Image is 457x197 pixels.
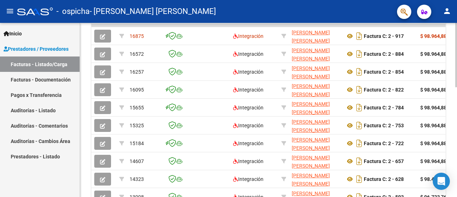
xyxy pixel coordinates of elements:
[355,66,364,78] i: Descargar documento
[364,141,404,146] strong: Factura C: 2 - 722
[364,87,404,93] strong: Factura C: 2 - 822
[90,4,216,19] span: - [PERSON_NAME] [PERSON_NAME]
[233,105,263,110] span: Integración
[355,156,364,167] i: Descargar documento
[292,46,340,61] div: 20369481127
[233,141,263,146] span: Integración
[4,45,69,53] span: Prestadores / Proveedores
[420,123,447,128] strong: $ 98.964,88
[355,30,364,42] i: Descargar documento
[6,7,14,15] mat-icon: menu
[420,69,447,75] strong: $ 98.964,88
[364,69,404,75] strong: Factura C: 2 - 854
[292,65,330,79] span: [PERSON_NAME] [PERSON_NAME]
[355,84,364,95] i: Descargar documento
[364,51,404,57] strong: Factura C: 2 - 884
[355,102,364,113] i: Descargar documento
[420,176,447,182] strong: $ 98.472,56
[130,51,144,57] span: 16572
[233,158,263,164] span: Integración
[292,30,330,44] span: [PERSON_NAME] [PERSON_NAME]
[292,118,340,133] div: 20369481127
[233,87,263,93] span: Integración
[130,123,144,128] span: 15325
[292,119,330,133] span: [PERSON_NAME] [PERSON_NAME]
[292,48,330,61] span: [PERSON_NAME] [PERSON_NAME]
[292,29,340,44] div: 20369481127
[130,141,144,146] span: 15184
[130,176,144,182] span: 14323
[292,83,330,97] span: [PERSON_NAME] [PERSON_NAME]
[292,100,340,115] div: 20369481127
[292,172,340,187] div: 20369481127
[355,120,364,131] i: Descargar documento
[292,155,330,169] span: [PERSON_NAME] [PERSON_NAME]
[364,105,404,110] strong: Factura C: 2 - 784
[355,48,364,60] i: Descargar documento
[364,176,404,182] strong: Factura C: 2 - 628
[420,141,447,146] strong: $ 98.964,88
[420,158,447,164] strong: $ 98.964,88
[420,105,447,110] strong: $ 98.964,88
[420,33,447,39] strong: $ 98.964,88
[292,154,340,169] div: 20369481127
[292,173,330,187] span: [PERSON_NAME] [PERSON_NAME]
[364,158,404,164] strong: Factura C: 2 - 657
[233,123,263,128] span: Integración
[292,82,340,97] div: 20369481127
[420,87,447,93] strong: $ 98.964,88
[420,51,447,57] strong: $ 98.964,88
[130,33,144,39] span: 16875
[433,173,450,190] div: Open Intercom Messenger
[130,158,144,164] span: 14607
[292,136,340,151] div: 20369481127
[233,33,263,39] span: Integración
[233,51,263,57] span: Integración
[130,69,144,75] span: 16257
[364,33,404,39] strong: Factura C: 2 - 917
[443,7,451,15] mat-icon: person
[364,123,404,128] strong: Factura C: 2 - 753
[292,64,340,79] div: 20369481127
[292,137,330,151] span: [PERSON_NAME] [PERSON_NAME]
[4,30,22,38] span: Inicio
[355,173,364,185] i: Descargar documento
[56,4,90,19] span: - ospicha
[355,138,364,149] i: Descargar documento
[233,69,263,75] span: Integración
[130,105,144,110] span: 15655
[233,176,263,182] span: Integración
[292,101,330,115] span: [PERSON_NAME] [PERSON_NAME]
[130,87,144,93] span: 16095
